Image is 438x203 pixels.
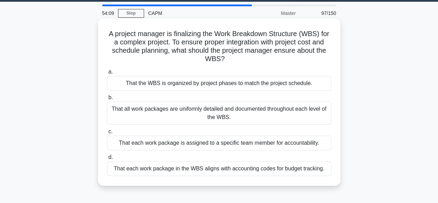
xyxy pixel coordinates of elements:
[108,154,113,160] span: d.
[239,6,300,20] div: Master
[98,6,118,20] div: 54:09
[108,128,113,134] span: c.
[144,6,239,20] div: CAPM
[107,161,331,176] div: That each work package in the WBS aligns with accounting codes for budget tracking.
[106,29,332,64] h5: A project manager is finalizing the Work Breakdown Structure (WBS) for a complex project. To ensu...
[107,76,331,91] div: That the WBS is organized by project phases to match the project schedule.
[118,9,144,18] a: Stop
[108,94,113,100] span: b.
[300,6,340,20] div: 97/150
[108,69,113,75] span: a.
[107,136,331,150] div: That each work package is assigned to a specific team member for accountability.
[107,102,331,125] div: That all work packages are uniformly detailed and documented throughout each level of the WBS.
